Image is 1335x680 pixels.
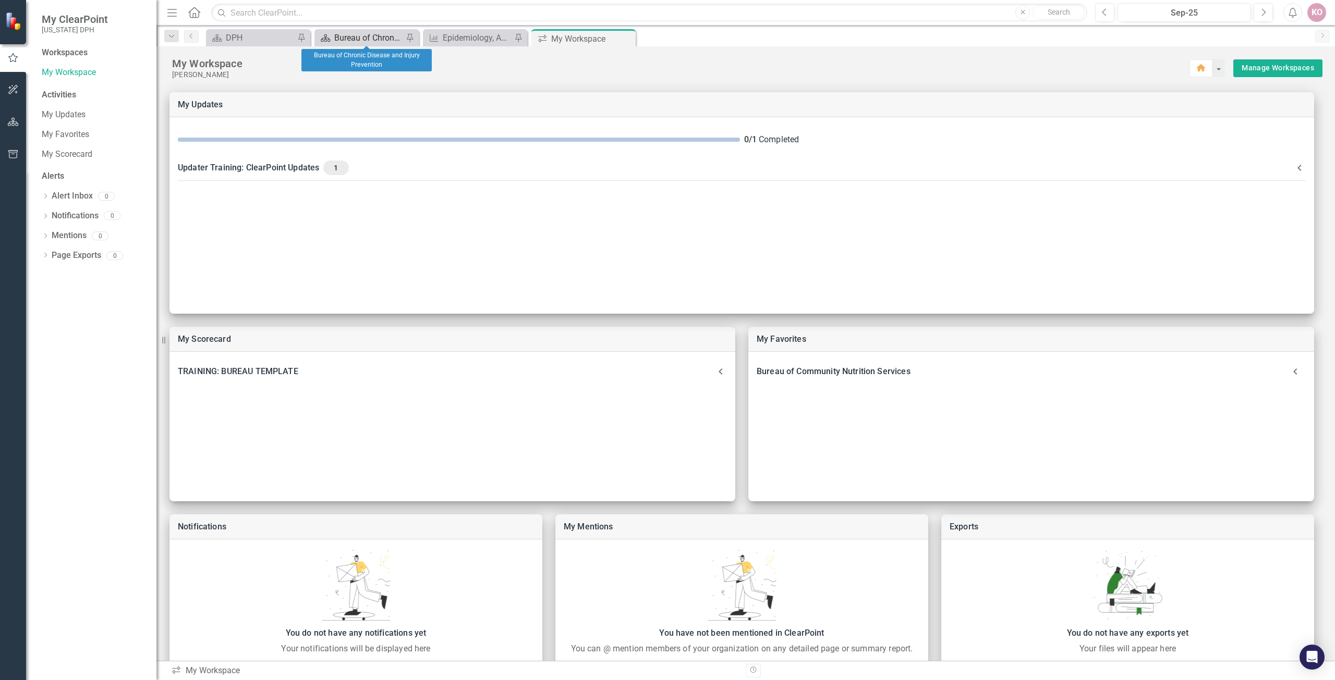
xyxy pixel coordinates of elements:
[178,522,226,531] a: Notifications
[226,31,295,44] div: DPH
[169,154,1314,181] div: Updater Training: ClearPoint Updates1
[52,210,99,222] a: Notifications
[551,32,633,45] div: My Workspace
[42,26,108,34] small: [US_STATE] DPH
[443,31,512,44] div: Epidemiology, Analysis, and Data Visualization
[1242,61,1314,75] a: Manage Workspaces
[104,212,120,220] div: 0
[1233,59,1322,77] button: Manage Workspaces
[561,642,923,655] div: You can @ mention members of your organization on any detailed page or summary report.
[564,522,613,531] a: My Mentions
[52,250,101,262] a: Page Exports
[106,251,123,260] div: 0
[950,522,978,531] a: Exports
[1233,59,1322,77] div: split button
[42,170,146,182] div: Alerts
[211,4,1087,22] input: Search ClearPoint...
[92,231,108,240] div: 0
[334,31,403,44] div: Bureau of Chronic Disease and Injury Prevention
[317,31,403,44] a: Bureau of Chronic Disease and Injury Prevention
[946,626,1309,640] div: You do not have any exports yet
[42,67,146,79] a: My Workspace
[744,134,757,146] div: 0 / 1
[42,129,146,141] a: My Favorites
[1118,3,1251,22] button: Sep-25
[42,13,108,26] span: My ClearPoint
[1033,5,1085,20] button: Search
[98,192,115,201] div: 0
[42,47,88,59] div: Workspaces
[42,89,146,101] div: Activities
[169,360,735,383] div: TRAINING: BUREAU TEMPLATE
[42,109,146,121] a: My Updates
[744,134,1306,146] div: Completed
[172,70,1190,79] div: [PERSON_NAME]
[42,149,146,160] a: My Scorecard
[301,49,432,71] div: Bureau of Chronic Disease and Injury Prevention
[561,626,923,640] div: You have not been mentioned in ClearPoint
[178,100,223,109] a: My Updates
[171,665,738,677] div: My Workspace
[1121,7,1247,19] div: Sep-25
[748,360,1314,383] div: Bureau of Community Nutrition Services
[175,642,537,655] div: Your notifications will be displayed here
[178,364,714,379] div: TRAINING: BUREAU TEMPLATE
[175,626,537,640] div: You do not have any notifications yet
[757,364,1285,379] div: Bureau of Community Nutrition Services
[209,31,295,44] a: DPH
[52,190,93,202] a: Alert Inbox
[52,230,87,242] a: Mentions
[757,334,806,344] a: My Favorites
[1307,3,1326,22] button: KO
[178,334,231,344] a: My Scorecard
[327,163,344,172] span: 1
[946,642,1309,655] div: Your files will appear here
[1300,645,1325,670] div: Open Intercom Messenger
[426,31,512,44] a: Epidemiology, Analysis, and Data Visualization
[5,12,23,30] img: ClearPoint Strategy
[178,160,1293,175] div: Updater Training: ClearPoint Updates
[172,57,1190,70] div: My Workspace
[1048,8,1070,16] span: Search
